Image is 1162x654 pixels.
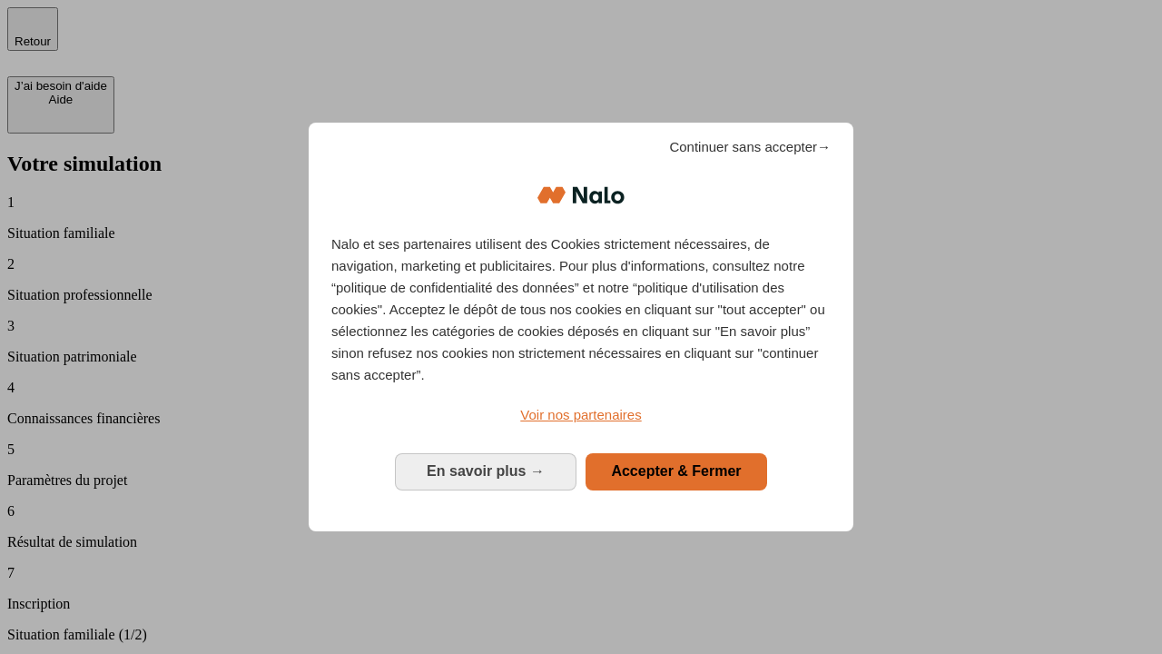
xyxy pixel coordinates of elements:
span: Voir nos partenaires [520,407,641,422]
img: Logo [537,168,625,223]
span: En savoir plus → [427,463,545,479]
span: Accepter & Fermer [611,463,741,479]
button: Accepter & Fermer: Accepter notre traitement des données et fermer [586,453,767,490]
button: En savoir plus: Configurer vos consentements [395,453,576,490]
span: Continuer sans accepter→ [669,136,831,158]
div: Bienvenue chez Nalo Gestion du consentement [309,123,853,530]
p: Nalo et ses partenaires utilisent des Cookies strictement nécessaires, de navigation, marketing e... [331,233,831,386]
a: Voir nos partenaires [331,404,831,426]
